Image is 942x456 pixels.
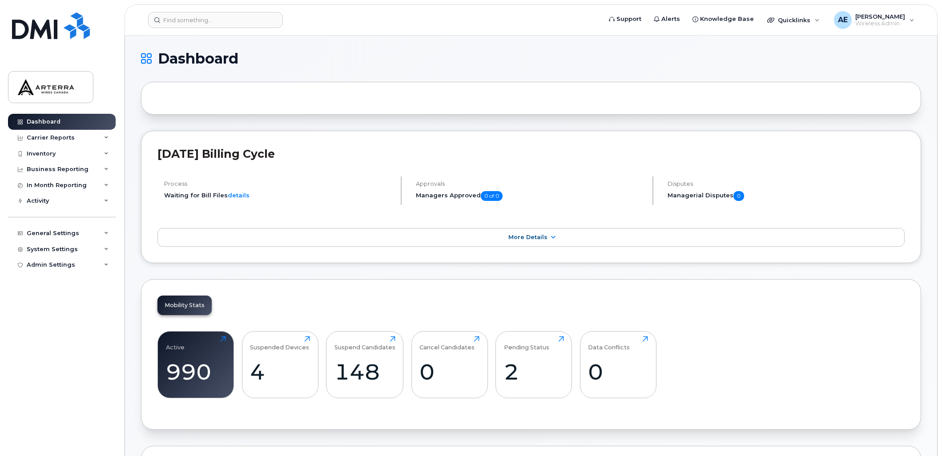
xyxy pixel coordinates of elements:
[158,52,238,65] span: Dashboard
[166,336,185,351] div: Active
[588,336,630,351] div: Data Conflicts
[668,180,905,187] h4: Disputes
[588,336,648,393] a: Data Conflicts0
[157,147,905,160] h2: [DATE] Billing Cycle
[164,180,393,187] h4: Process
[668,191,905,201] h5: Managerial Disputes
[164,191,393,200] li: Waiting for Bill Files
[250,359,310,385] div: 4
[504,336,564,393] a: Pending Status2
[416,191,645,201] h5: Managers Approved
[250,336,309,351] div: Suspended Devices
[334,336,395,351] div: Suspend Candidates
[419,336,479,393] a: Cancel Candidates0
[250,336,310,393] a: Suspended Devices4
[588,359,648,385] div: 0
[228,192,250,199] a: details
[166,336,226,393] a: Active990
[504,336,549,351] div: Pending Status
[419,336,475,351] div: Cancel Candidates
[504,359,564,385] div: 2
[416,180,645,187] h4: Approvals
[166,359,226,385] div: 990
[419,359,479,385] div: 0
[481,191,503,201] span: 0 of 0
[733,191,744,201] span: 0
[334,336,395,393] a: Suspend Candidates148
[508,234,547,240] span: More Details
[334,359,395,385] div: 148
